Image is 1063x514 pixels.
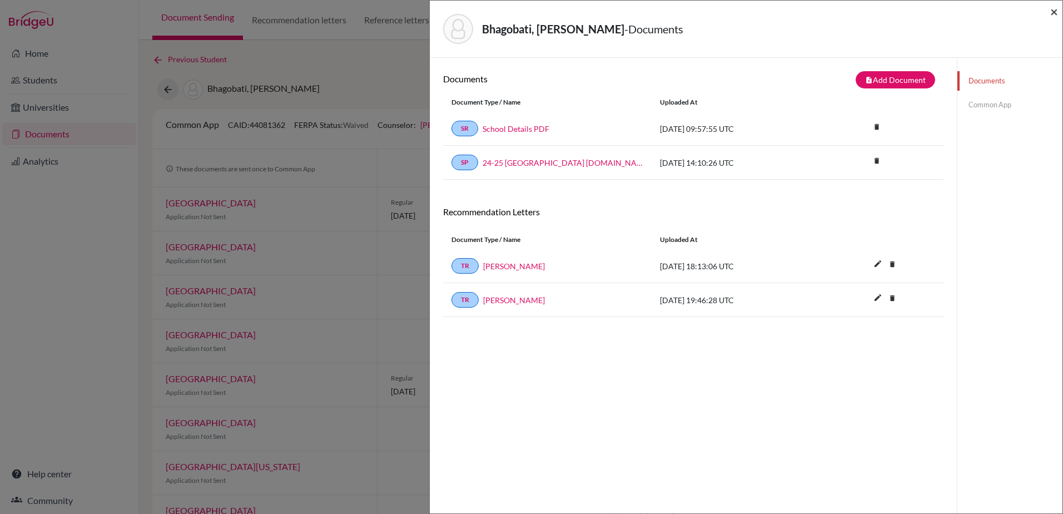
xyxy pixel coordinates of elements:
[451,292,479,308] a: TR
[652,123,818,135] div: [DATE] 09:57:55 UTC
[869,255,887,273] i: edit
[868,120,885,135] a: delete
[483,123,549,135] a: School Details PDF
[957,95,1062,115] a: Common App
[660,295,734,305] span: [DATE] 19:46:28 UTC
[443,235,652,245] div: Document Type / Name
[865,76,873,84] i: note_add
[483,260,545,272] a: [PERSON_NAME]
[451,155,478,170] a: SP
[884,256,901,273] i: delete
[652,97,818,107] div: Uploaded at
[451,121,478,136] a: SR
[482,22,624,36] strong: Bhagobati, [PERSON_NAME]
[957,71,1062,91] a: Documents
[868,154,885,169] a: delete
[868,118,885,135] i: delete
[1050,5,1058,18] button: Close
[884,258,901,273] a: delete
[443,206,943,217] h6: Recommendation Letters
[869,289,887,307] i: edit
[483,157,643,169] a: 24-25 [GEOGRAPHIC_DATA] [DOMAIN_NAME]_wide
[884,291,901,307] a: delete
[1050,3,1058,19] span: ×
[884,290,901,307] i: delete
[868,152,885,169] i: delete
[443,73,693,84] h6: Documents
[451,258,479,274] a: TR
[624,22,683,36] span: - Documents
[483,294,545,306] a: [PERSON_NAME]
[652,235,818,245] div: Uploaded at
[660,261,734,271] span: [DATE] 18:13:06 UTC
[856,71,935,88] button: note_addAdd Document
[652,157,818,169] div: [DATE] 14:10:26 UTC
[868,256,887,273] button: edit
[443,97,652,107] div: Document Type / Name
[868,290,887,307] button: edit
